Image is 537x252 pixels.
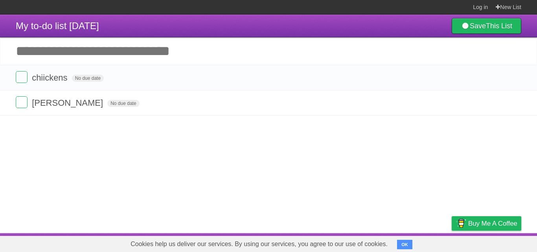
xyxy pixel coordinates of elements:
[397,240,412,249] button: OK
[107,100,139,107] span: No due date
[473,71,488,84] label: Star task
[452,18,521,34] a: SaveThis List
[16,96,28,108] label: Done
[415,235,432,250] a: Terms
[32,73,69,83] span: chiickens
[441,235,462,250] a: Privacy
[16,20,99,31] span: My to-do list [DATE]
[72,75,104,82] span: No due date
[468,217,517,230] span: Buy me a coffee
[472,235,521,250] a: Suggest a feature
[123,236,395,252] span: Cookies help us deliver our services. By using our services, you agree to our use of cookies.
[486,22,512,30] b: This List
[32,98,105,108] span: [PERSON_NAME]
[452,216,521,231] a: Buy me a coffee
[473,96,488,109] label: Star task
[456,217,466,230] img: Buy me a coffee
[347,235,364,250] a: About
[373,235,405,250] a: Developers
[16,71,28,83] label: Done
